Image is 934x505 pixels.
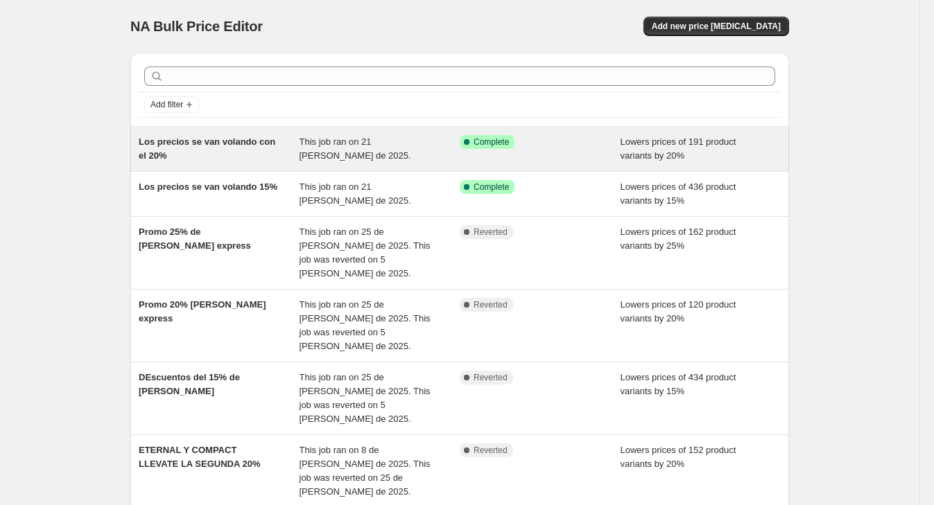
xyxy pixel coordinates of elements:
[621,181,736,206] span: Lowers prices of 436 product variants by 15%
[300,227,431,278] span: This job ran on 25 de [PERSON_NAME] de 2025. This job was reverted on 5 [PERSON_NAME] de 2025.
[139,181,277,192] span: Los precios se van volando 15%
[144,96,200,113] button: Add filter
[474,136,509,148] span: Complete
[139,372,240,396] span: DEscuentos del 15% de [PERSON_NAME]
[474,227,508,238] span: Reverted
[130,19,263,34] span: NA Bulk Price Editor
[139,227,251,251] span: Promo 25% de [PERSON_NAME] express
[300,299,431,351] span: This job ran on 25 de [PERSON_NAME] de 2025. This job was reverted on 5 [PERSON_NAME] de 2025.
[621,136,736,161] span: Lowers prices of 191 product variants by 20%
[474,372,508,383] span: Reverted
[300,445,431,497] span: This job ran on 8 de [PERSON_NAME] de 2025. This job was reverted on 25 de [PERSON_NAME] de 2025.
[621,227,736,251] span: Lowers prices of 162 product variants by 25%
[139,445,261,469] span: ETERNAL Y COMPACT LLEVATE LA SEGUNDA 20%
[621,299,736,324] span: Lowers prices of 120 product variants by 20%
[652,21,781,32] span: Add new price [MEDICAL_DATA]
[300,372,431,424] span: This job ran on 25 de [PERSON_NAME] de 2025. This job was reverted on 5 [PERSON_NAME] de 2025.
[300,181,411,206] span: This job ran on 21 [PERSON_NAME] de 2025.
[139,299,266,324] span: Promo 20% [PERSON_NAME] express
[621,372,736,396] span: Lowers prices of 434 product variants by 15%
[300,136,411,161] span: This job ran on 21 [PERSON_NAME] de 2025.
[474,299,508,310] span: Reverted
[474,181,509,193] span: Complete
[139,136,275,161] span: Los precios se van volando con el 20%
[643,17,789,36] button: Add new price [MEDICAL_DATA]
[621,445,736,469] span: Lowers prices of 152 product variants by 20%
[474,445,508,456] span: Reverted
[150,99,183,110] span: Add filter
